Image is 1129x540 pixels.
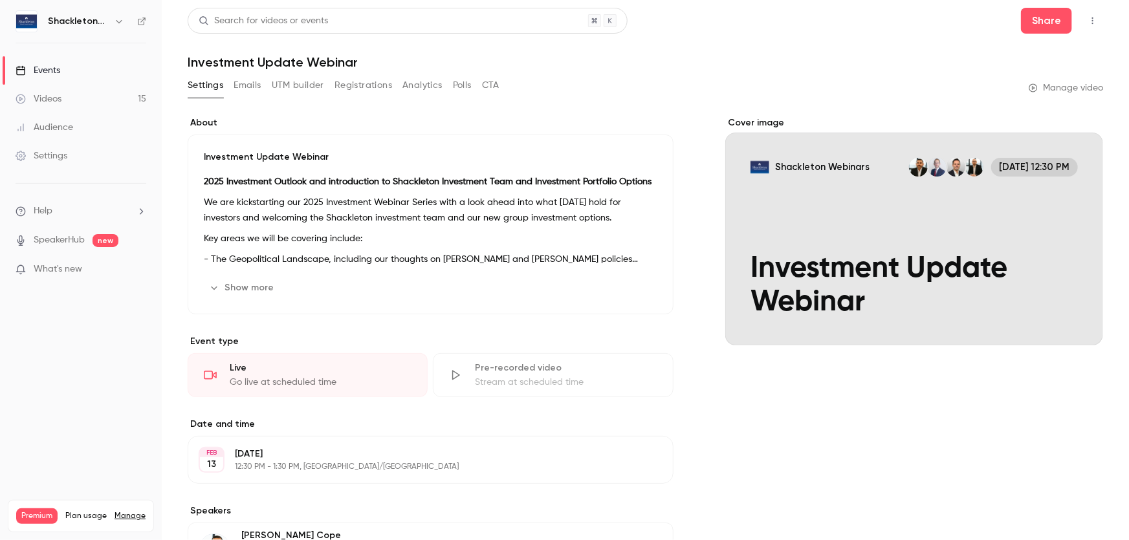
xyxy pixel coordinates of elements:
[234,75,261,96] button: Emails
[235,448,605,460] p: [DATE]
[204,151,657,164] p: Investment Update Webinar
[334,75,392,96] button: Registrations
[16,11,37,32] img: Shackleton Webinars
[235,462,605,472] p: 12:30 PM - 1:30 PM, [GEOGRAPHIC_DATA]/[GEOGRAPHIC_DATA]
[16,149,67,162] div: Settings
[204,252,657,267] p: - The Geopolitical Landscape, including our thoughts on [PERSON_NAME] and [PERSON_NAME] policies
[725,116,1103,129] label: Cover image
[204,231,657,246] p: Key areas we will be covering include:
[204,277,281,298] button: Show more
[65,511,107,521] span: Plan usage
[475,376,657,389] div: Stream at scheduled time
[188,504,674,517] label: Speakers
[272,75,324,96] button: UTM builder
[1029,81,1103,94] a: Manage video
[93,234,118,247] span: new
[188,75,223,96] button: Settings
[115,511,146,521] a: Manage
[131,264,146,275] iframe: Noticeable Trigger
[188,353,428,397] div: LiveGo live at scheduled time
[230,362,411,374] div: Live
[433,353,673,397] div: Pre-recorded videoStream at scheduled time
[207,458,216,471] p: 13
[188,418,674,431] label: Date and time
[199,14,328,28] div: Search for videos or events
[1021,8,1072,34] button: Share
[475,362,657,374] div: Pre-recorded video
[16,508,58,524] span: Premium
[230,376,411,389] div: Go live at scheduled time
[402,75,443,96] button: Analytics
[204,177,652,186] strong: 2025 Investment Outlook and introduction to Shackleton Investment Team and Investment Portfolio O...
[188,335,674,348] p: Event type
[188,54,1103,70] h1: Investment Update Webinar
[16,92,61,105] div: Videos
[453,75,472,96] button: Polls
[34,233,85,247] a: SpeakerHub
[48,15,109,28] h6: Shackleton Webinars
[200,448,223,457] div: FEB
[34,204,52,218] span: Help
[34,263,82,276] span: What's new
[204,195,657,226] p: We are kickstarting our 2025 Investment Webinar Series with a look ahead into what [DATE] hold fo...
[16,204,146,218] li: help-dropdown-opener
[16,121,73,134] div: Audience
[725,116,1103,345] section: Cover image
[482,75,499,96] button: CTA
[16,64,60,77] div: Events
[188,116,674,129] label: About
